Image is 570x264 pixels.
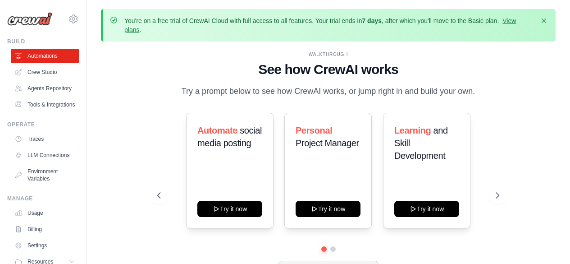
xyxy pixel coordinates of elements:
span: and Skill Development [394,125,448,161]
a: Billing [11,222,79,236]
button: Try it now [296,201,360,217]
span: Personal [296,125,332,135]
span: Project Manager [296,138,359,148]
div: Build [7,38,79,45]
a: Automations [11,49,79,63]
a: Traces [11,132,79,146]
img: Logo [7,12,52,26]
p: You're on a free trial of CrewAI Cloud with full access to all features. Your trial ends in , aft... [124,16,534,34]
a: Usage [11,206,79,220]
a: Settings [11,238,79,253]
span: social media posting [197,125,262,148]
a: LLM Connections [11,148,79,162]
a: Crew Studio [11,65,79,79]
span: Learning [394,125,431,135]
h1: See how CrewAI works [157,61,499,78]
a: Environment Variables [11,164,79,186]
div: Manage [7,195,79,202]
span: Automate [197,125,237,135]
button: Try it now [197,201,262,217]
iframe: Chat Widget [525,221,570,264]
strong: 7 days [362,17,382,24]
div: WALKTHROUGH [157,51,499,58]
p: Try a prompt below to see how CrewAI works, or jump right in and build your own. [177,85,480,98]
button: Try it now [394,201,459,217]
a: Agents Repository [11,81,79,96]
div: Operate [7,121,79,128]
a: Tools & Integrations [11,97,79,112]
